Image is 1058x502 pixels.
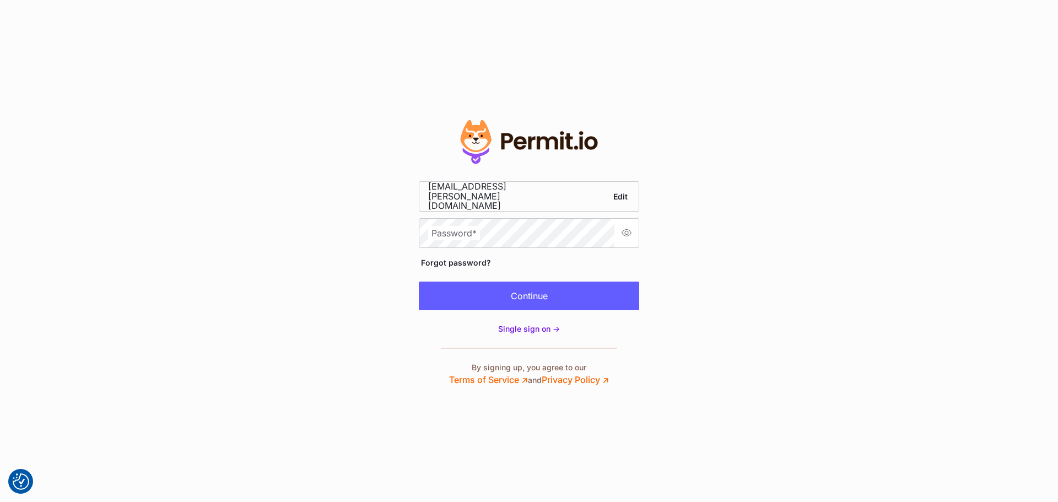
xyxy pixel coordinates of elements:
img: Revisit consent button [13,473,29,490]
p: By signing up, you agree to our and [449,362,609,386]
a: Edit email address [611,188,630,204]
button: Continue [419,282,639,310]
button: Consent Preferences [13,473,29,490]
a: Forgot password? [419,256,493,269]
a: Privacy Policy ↗ [542,374,609,385]
span: [EMAIL_ADDRESS][PERSON_NAME][DOMAIN_NAME] [428,182,566,211]
a: Single sign on -> [498,323,560,334]
a: Terms of Service ↗ [449,374,528,385]
span: Single sign on -> [498,324,560,333]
